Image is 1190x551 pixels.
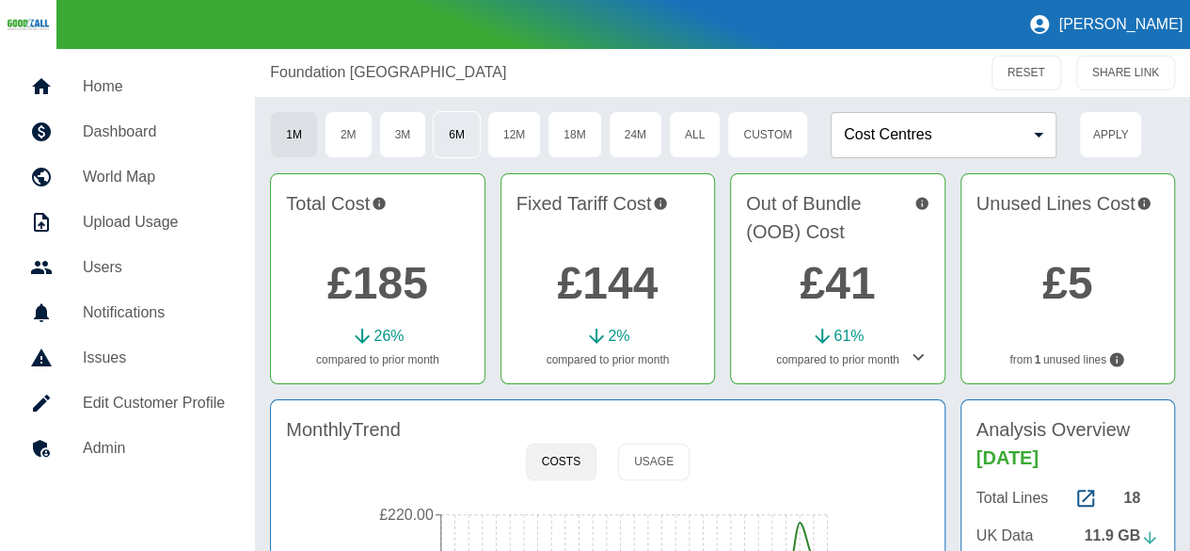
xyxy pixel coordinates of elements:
tspan: £220.00 [379,507,434,523]
svg: Potential saving if surplus lines removed at contract renewal [1136,189,1151,218]
h5: Home [83,75,225,98]
h5: Dashboard [83,121,225,143]
button: 3M [379,111,427,158]
svg: Lines not used during your chosen timeframe. If multiple months selected only lines never used co... [1108,351,1125,368]
button: Apply [1079,111,1142,158]
h4: Monthly Trend [286,415,401,444]
button: SHARE LINK [1076,56,1175,90]
svg: Costs outside of your fixed tariff [914,189,929,218]
button: 12M [487,111,541,158]
a: Dashboard [15,109,240,154]
h4: Out of Bundle (OOB) Cost [746,189,928,246]
div: 11.9 GB [1084,525,1159,547]
a: World Map [15,154,240,200]
a: Admin [15,426,240,471]
a: £144 [557,258,658,308]
h5: World Map [83,166,225,188]
a: Users [15,245,240,290]
h5: Admin [83,437,225,460]
button: 2M [325,111,373,158]
p: compared to prior month [516,351,699,368]
p: UK Data [976,525,1033,547]
p: Total Lines [976,487,1049,510]
a: Issues [15,335,240,381]
h5: Notifications [83,301,225,324]
button: 1M [270,111,318,158]
p: 2 % [608,325,629,348]
a: £41 [800,258,875,308]
p: from unused lines [976,351,1159,368]
h5: Edit Customer Profile [83,392,225,414]
svg: This is your recurring contracted cost [653,189,668,218]
a: £5 [1042,258,1092,308]
span: [DATE] [976,447,1039,468]
button: RESET [992,56,1061,90]
a: UK Data11.9 GB [976,525,1159,547]
b: 1 [1035,351,1041,368]
button: Usage [618,444,690,480]
h5: Issues [83,347,225,369]
a: Foundation [GEOGRAPHIC_DATA] [270,61,506,84]
h4: Unused Lines Cost [976,189,1159,246]
h4: Fixed Tariff Cost [516,189,699,246]
a: Upload Usage [15,200,240,245]
h4: Analysis Overview [976,415,1159,472]
div: 18 [1123,487,1159,510]
button: 24M [609,111,662,158]
img: Logo [8,18,49,31]
button: Custom [727,111,808,158]
p: 61 % [833,325,864,348]
button: 18M [547,111,601,158]
h4: Total Cost [286,189,468,246]
p: [PERSON_NAME] [1058,16,1182,33]
h5: Upload Usage [83,211,225,234]
a: Notifications [15,290,240,335]
svg: This is the total charges incurred over 1 months [372,189,387,218]
h5: Users [83,256,225,279]
a: Total Lines18 [976,487,1159,510]
a: £185 [327,258,428,308]
p: compared to prior month [286,351,468,368]
button: Costs [526,444,596,480]
a: Edit Customer Profile [15,381,240,426]
p: 26 % [373,325,404,348]
button: [PERSON_NAME] [1021,6,1190,43]
button: All [669,111,721,158]
a: Home [15,64,240,109]
button: 6M [433,111,481,158]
